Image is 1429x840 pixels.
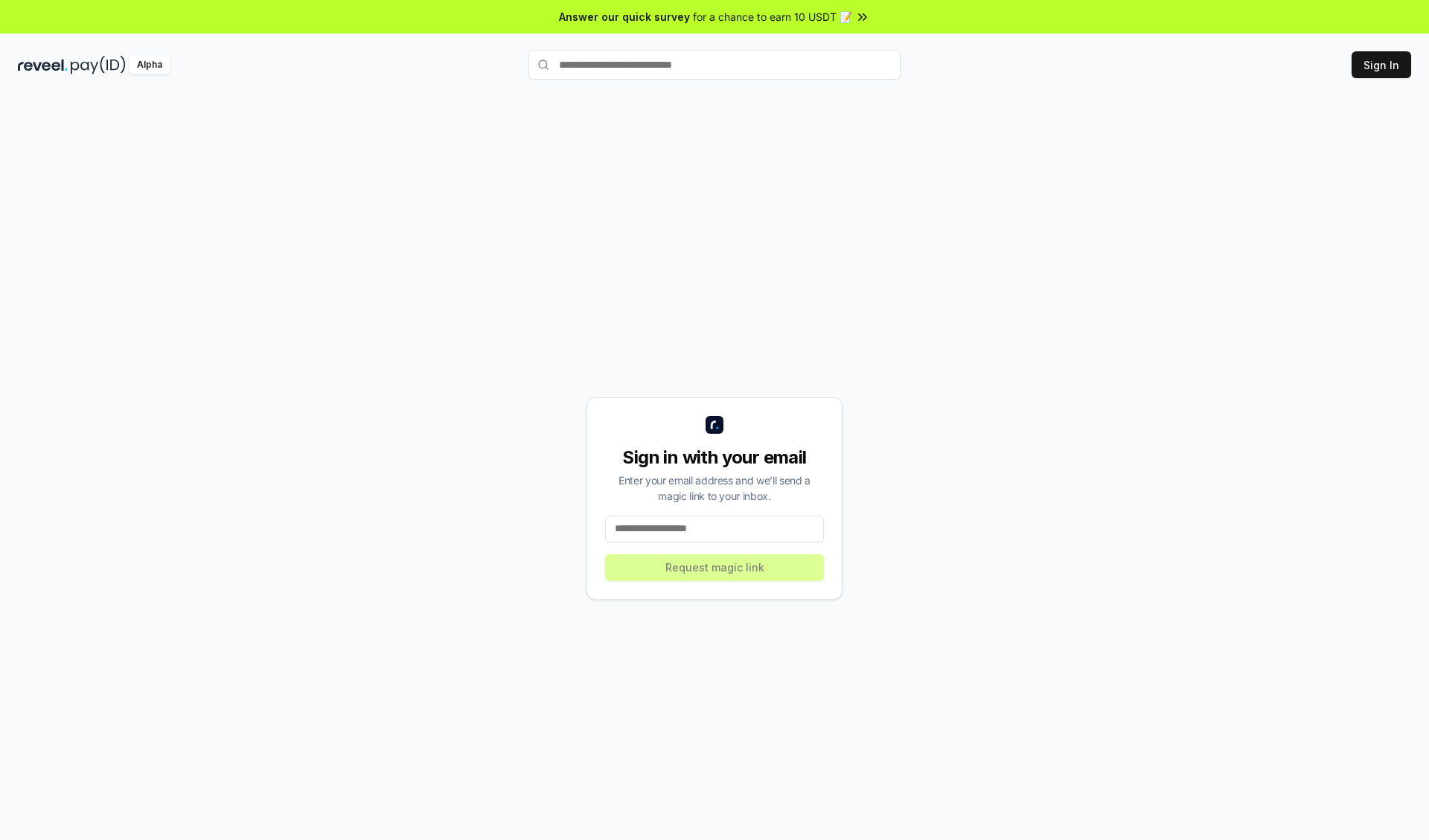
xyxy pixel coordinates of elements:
div: Sign in with your email [605,446,824,469]
span: Answer our quick survey [559,9,690,25]
span: for a chance to earn 10 USDT 📝 [693,9,852,25]
img: reveel_dark [18,56,68,74]
img: logo_small [706,416,723,434]
div: Enter your email address and we’ll send a magic link to your inbox. [605,472,824,504]
button: Sign In [1352,51,1411,78]
div: Alpha [129,56,170,74]
img: pay_id [71,56,126,74]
